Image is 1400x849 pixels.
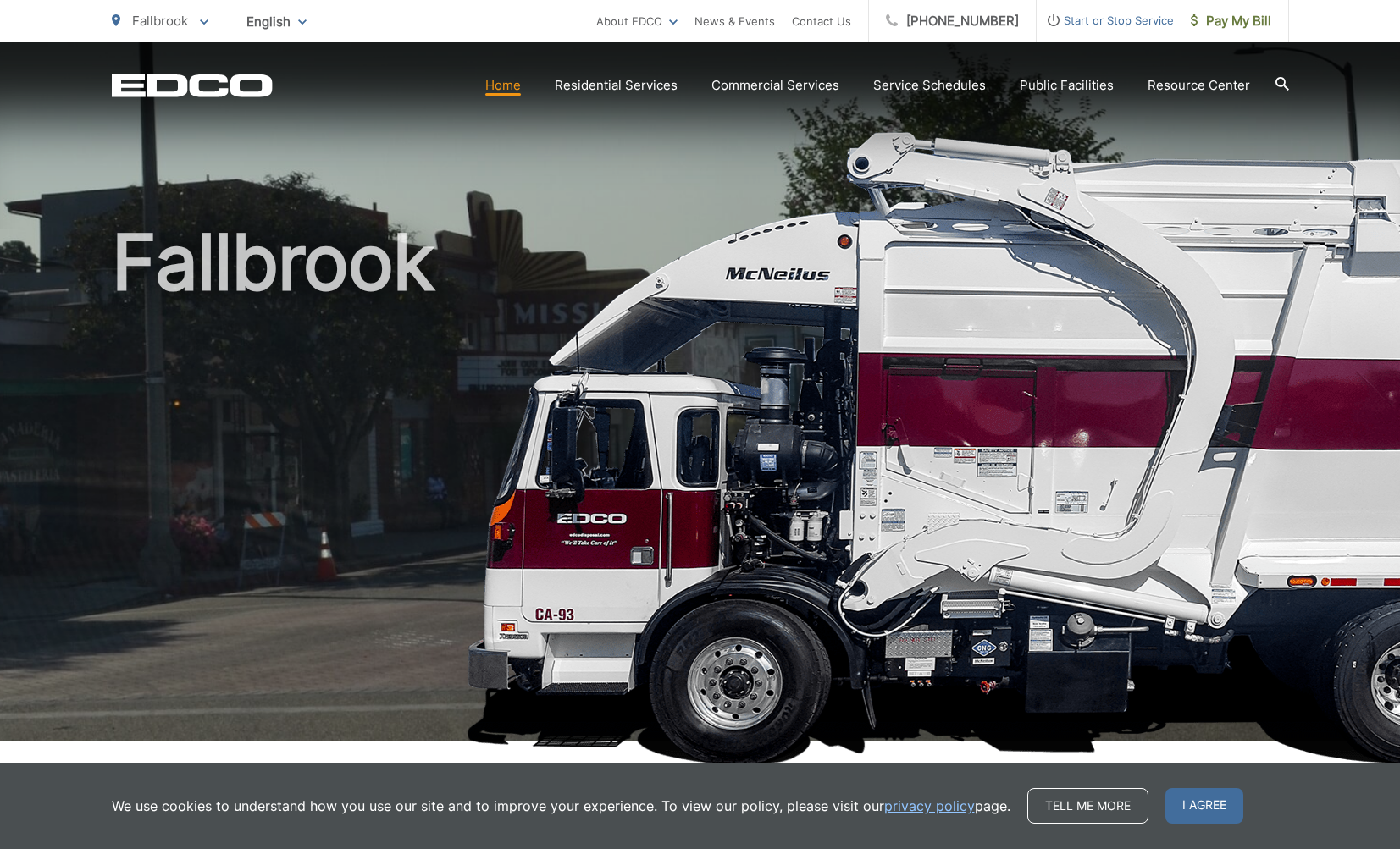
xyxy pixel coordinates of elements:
a: Residential Services [555,75,678,96]
a: Service Schedules [873,75,986,96]
a: Home [485,75,521,96]
a: Resource Center [1148,75,1250,96]
span: English [234,7,319,36]
p: We use cookies to understand how you use our site and to improve your experience. To view our pol... [112,796,1010,816]
a: Public Facilities [1020,75,1114,96]
a: Commercial Services [711,75,839,96]
span: Pay My Bill [1191,11,1271,31]
a: Tell me more [1027,788,1148,824]
a: Contact Us [792,11,851,31]
a: News & Events [694,11,775,31]
span: Fallbrook [132,13,188,29]
span: I agree [1165,788,1243,824]
a: privacy policy [884,796,975,816]
h1: Fallbrook [112,220,1289,756]
a: EDCD logo. Return to the homepage. [112,74,273,97]
a: About EDCO [596,11,678,31]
